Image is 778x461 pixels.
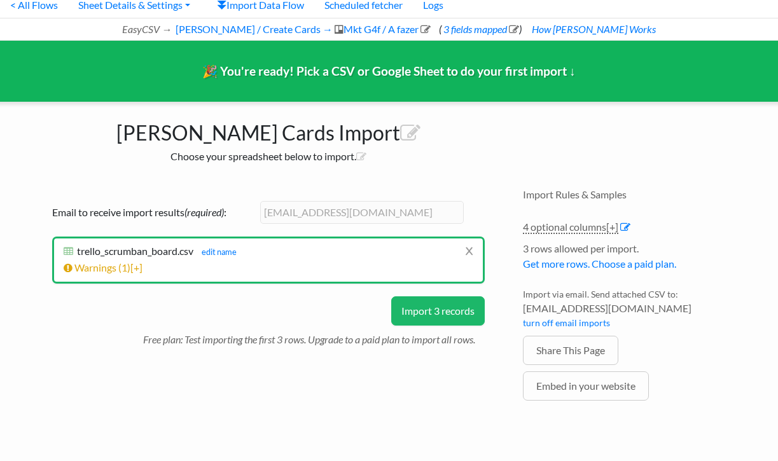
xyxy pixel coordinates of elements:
[523,221,618,234] a: 4 optional columns[+]
[64,261,142,273] a: Warnings (1)[+]
[130,261,142,273] span: [+]
[122,261,127,273] span: 1
[523,188,739,200] h4: Import Rules & Samples
[523,371,649,401] a: Embed in your website
[143,326,485,347] p: Free plan: Test importing the first 3 rows. Upgrade to a paid plan to import all rows.
[606,221,618,233] span: [+]
[530,23,656,35] a: How [PERSON_NAME] Works
[174,23,431,35] a: [PERSON_NAME] / Create Cards →Mkt G4f / A fazer
[122,23,172,35] i: EasyCSV →
[202,64,576,78] span: 🎉 You're ready! Pick a CSV or Google Sheet to do your first import ↓
[523,317,610,328] a: turn off email imports
[523,241,739,278] li: 3 rows allowed per import.
[714,397,763,446] iframe: Drift Widget Chat Controller
[523,336,618,365] a: Share This Page
[465,238,473,263] a: x
[52,205,256,220] label: Email to receive import results :
[391,296,485,326] button: Import 3 records
[260,201,464,224] input: example@gmail.com
[441,23,519,35] a: 3 fields mapped
[523,258,676,270] a: Get more rows. Choose a paid plan.
[184,206,224,218] i: (required)
[523,287,739,336] li: Import via email. Send attached CSV to:
[39,114,497,145] h1: [PERSON_NAME] Cards Import
[523,301,739,316] span: [EMAIL_ADDRESS][DOMAIN_NAME]
[39,150,497,162] h2: Choose your spreadsheet below to import.
[439,23,522,35] span: ( )
[195,247,237,257] a: edit name
[77,245,193,257] span: trello_scrumban_board.csv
